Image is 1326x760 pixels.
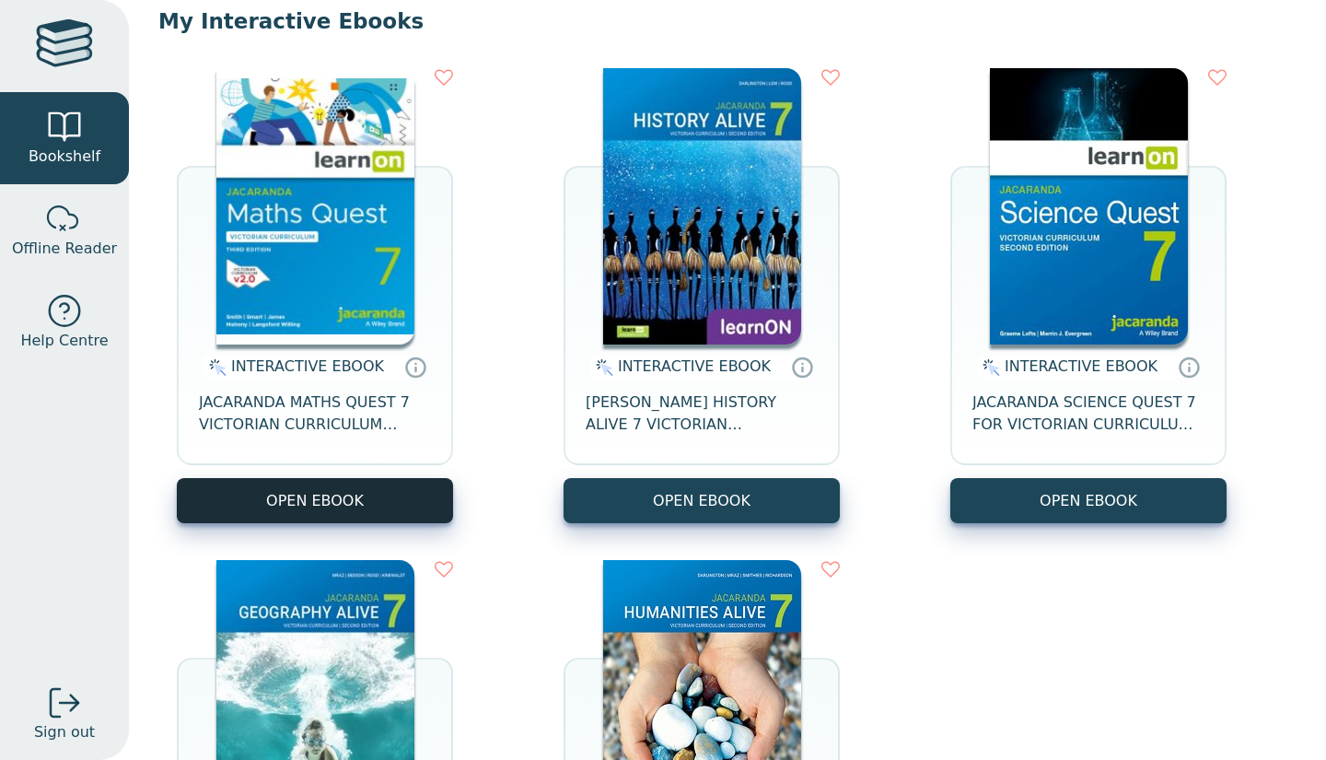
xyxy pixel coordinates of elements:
span: Offline Reader [12,238,117,260]
a: Interactive eBooks are accessed online via the publisher’s portal. They contain interactive resou... [1178,356,1200,378]
img: d4781fba-7f91-e911-a97e-0272d098c78b.jpg [603,68,801,345]
span: JACARANDA SCIENCE QUEST 7 FOR VICTORIAN CURRICULUM LEARNON 2E EBOOK [972,392,1204,436]
img: interactive.svg [977,357,1000,379]
span: INTERACTIVE EBOOK [618,357,771,375]
a: Interactive eBooks are accessed online via the publisher’s portal. They contain interactive resou... [404,356,426,378]
a: Interactive eBooks are accessed online via the publisher’s portal. They contain interactive resou... [791,356,813,378]
img: 329c5ec2-5188-ea11-a992-0272d098c78b.jpg [990,68,1188,345]
span: JACARANDA MATHS QUEST 7 VICTORIAN CURRICULUM LEARNON EBOOK 3E [199,392,431,436]
img: interactive.svg [590,357,613,379]
span: INTERACTIVE EBOOK [231,357,384,375]
button: OPEN EBOOK [950,478,1227,523]
img: b87b3e28-4171-4aeb-a345-7fa4fe4e6e25.jpg [216,68,414,345]
p: My Interactive Ebooks [158,7,1297,35]
img: interactive.svg [204,357,227,379]
span: Sign out [34,721,95,743]
button: OPEN EBOOK [177,478,453,523]
span: Help Centre [20,330,108,352]
span: Bookshelf [29,146,100,168]
span: INTERACTIVE EBOOK [1005,357,1157,375]
span: [PERSON_NAME] HISTORY ALIVE 7 VICTORIAN CURRICULUM LEARNON EBOOK 2E [586,392,818,436]
button: OPEN EBOOK [564,478,840,523]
